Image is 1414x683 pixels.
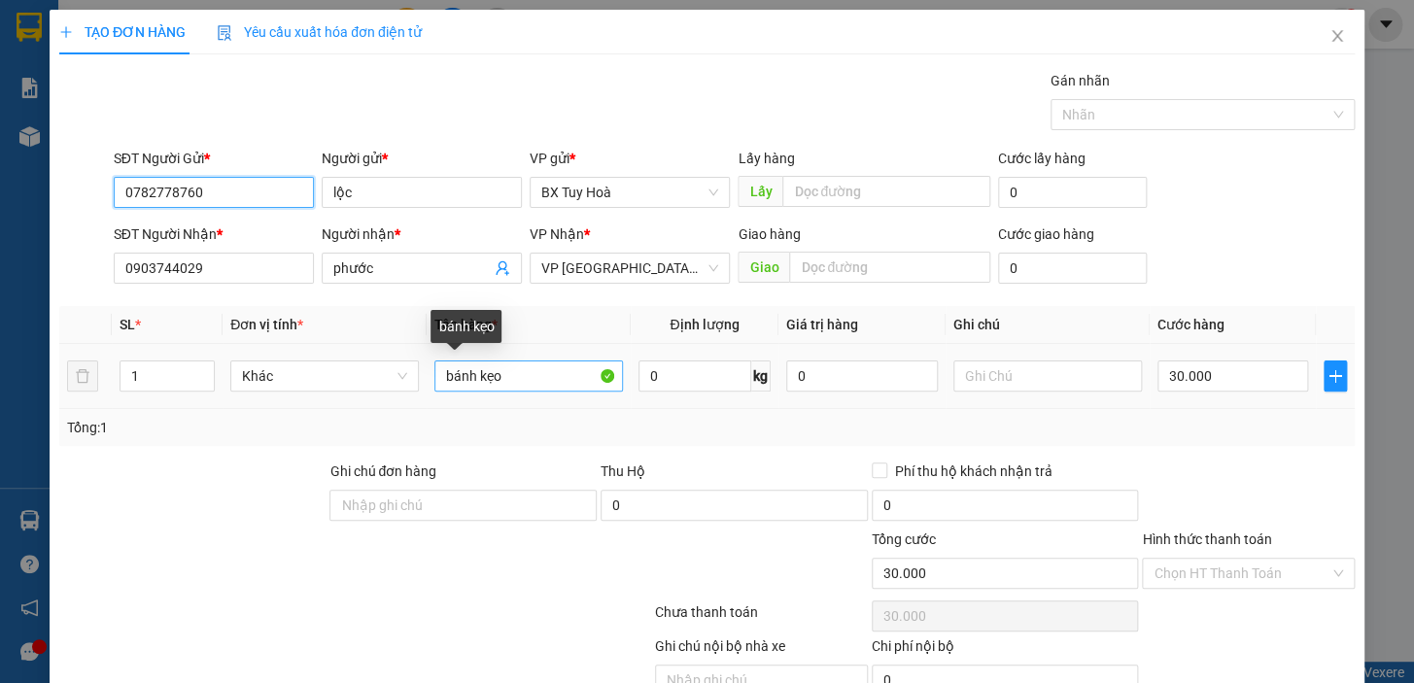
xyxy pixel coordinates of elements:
div: Chi phí nội bộ [872,635,1139,665]
th: Ghi chú [946,306,1150,344]
input: 0 [786,360,938,392]
label: Cước giao hàng [998,226,1094,242]
div: VP gửi [530,148,730,169]
span: plus [1325,368,1346,384]
label: Gán nhãn [1051,73,1110,88]
input: Ghi Chú [953,360,1142,392]
span: Phí thu hộ khách nhận trả [887,461,1060,482]
span: TẠO ĐƠN HÀNG [59,24,186,40]
div: SĐT Người Gửi [114,148,314,169]
input: Cước giao hàng [998,253,1147,284]
img: icon [217,25,232,41]
button: delete [67,360,98,392]
div: bánh kẹo [431,310,501,343]
input: Ghi chú đơn hàng [329,490,597,521]
span: Tổng cước [872,531,936,547]
span: Giao [738,252,789,283]
button: plus [1324,360,1347,392]
span: BX Tuy Hoà [541,178,718,207]
span: kg [751,360,771,392]
input: VD: Bàn, Ghế [434,360,623,392]
div: SĐT Người Nhận [114,223,314,245]
label: Hình thức thanh toán [1142,531,1271,547]
input: Cước lấy hàng [998,177,1147,208]
button: Close [1310,10,1364,64]
div: Người nhận [322,223,522,245]
span: SL [120,317,135,332]
span: Yêu cầu xuất hóa đơn điện tử [217,24,422,40]
input: Dọc đường [789,252,990,283]
div: Tổng: 1 [67,417,547,438]
span: Lấy [738,176,782,207]
span: Cước hàng [1157,317,1224,332]
span: VP Nha Trang xe Limousine [541,254,718,283]
label: Cước lấy hàng [998,151,1086,166]
span: Định lượng [670,317,739,332]
span: Giá trị hàng [786,317,858,332]
input: Dọc đường [782,176,990,207]
span: Lấy hàng [738,151,794,166]
span: Giao hàng [738,226,800,242]
span: Đơn vị tính [230,317,303,332]
span: close [1329,28,1345,44]
span: Khác [242,361,407,391]
span: user-add [495,260,510,276]
div: Chưa thanh toán [653,601,870,635]
div: Ghi chú nội bộ nhà xe [655,635,868,665]
label: Ghi chú đơn hàng [329,463,436,479]
span: plus [59,25,73,39]
span: VP Nhận [530,226,584,242]
span: Thu Hộ [601,463,645,479]
div: Người gửi [322,148,522,169]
